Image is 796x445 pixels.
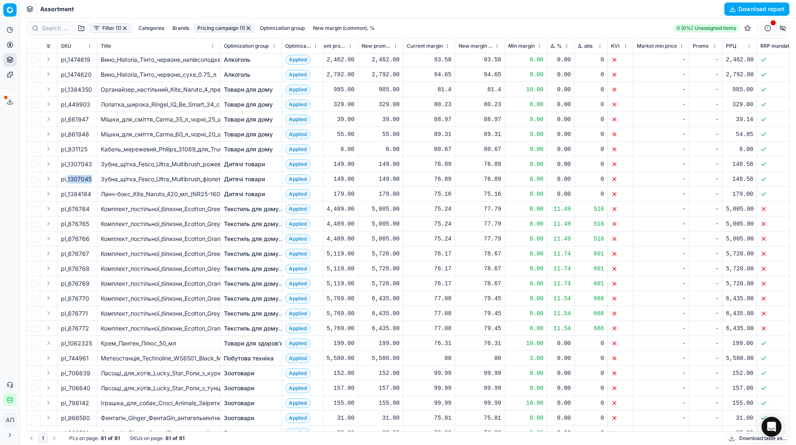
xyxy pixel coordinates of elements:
[61,160,92,168] span: pl_1307043
[578,43,592,49] span: Δ, abs
[459,250,501,258] div: 78.67
[313,250,354,258] div: 5,119.00
[44,233,53,243] button: Expand
[551,56,571,64] div: 0.00
[762,417,781,437] div: Open Intercom Messenger
[362,205,400,213] div: 5,005.00
[407,56,451,64] div: 93.58
[508,265,544,273] div: 8.00
[362,280,400,288] div: 5,720.00
[44,114,53,124] button: Expand
[459,115,501,124] div: 88.97
[578,160,604,168] div: 0
[637,85,686,94] div: -
[101,205,217,213] div: Комплект_постільної_білизни_Ecotton_Green_Полісатин_полуторний_(24558)
[551,235,571,243] div: 11.49
[407,265,451,273] div: 76.17
[313,220,354,228] div: 4,489.00
[637,71,686,79] div: -
[508,43,535,49] span: Min margin
[459,43,493,49] span: New margin (common), %
[313,235,354,243] div: 4,489.00
[44,428,53,438] button: Expand
[101,250,217,258] div: Комплект_постільної_білизни_Ecotton_Green_Полісатин_двоспальний_(24554)
[313,145,354,153] div: 6.00
[61,175,92,183] span: pl_1307045
[693,205,719,213] div: -
[407,280,451,288] div: 76.17
[310,23,378,33] button: New margin (common), %
[362,250,400,258] div: 5,720.00
[726,190,753,198] div: 179.00
[578,190,604,198] div: 0
[459,160,501,168] div: 76.89
[551,85,571,94] div: 0.00
[224,235,279,243] a: Текстиль для дому
[285,174,311,184] span: Applied
[726,433,789,443] button: Download table as...
[551,100,571,109] div: 0.00
[551,280,571,288] div: 11.74
[508,100,544,109] div: 8.00
[101,175,217,183] div: Зубна_щітка_Fesco_Ultra_Multibrush_фіолетова
[44,413,53,423] button: Expand
[44,353,53,363] button: Expand
[693,56,719,64] div: -
[637,145,686,153] div: -
[637,250,686,258] div: -
[726,160,753,168] div: 148.58
[44,383,53,393] button: Expand
[508,71,544,79] div: 8.00
[726,220,753,228] div: 5,005.00
[224,354,274,362] a: Побутова техніка
[224,190,265,198] a: Дитячі товари
[362,71,400,79] div: 2,792.00
[637,205,686,213] div: -
[285,114,311,124] span: Applied
[693,160,719,168] div: -
[44,308,53,318] button: Expand
[44,293,53,303] button: Expand
[508,190,544,198] div: 8.00
[578,235,604,243] div: 516
[726,175,753,183] div: 148.58
[508,160,544,168] div: 8.00
[44,263,53,273] button: Expand
[551,130,571,139] div: 0.00
[224,115,273,124] a: Товари для дому
[726,43,736,49] span: РРЦ
[578,280,604,288] div: 601
[693,220,719,228] div: -
[101,435,106,442] strong: 81
[224,369,254,377] a: Зоотовари
[61,190,91,198] span: pl_1384184
[313,160,354,168] div: 149.00
[637,190,686,198] div: -
[101,160,217,168] div: Зубна_щітка_Fesco_Ultra_Multibrush_рожева
[44,368,53,378] button: Expand
[135,23,167,33] button: Categories
[407,43,443,49] span: Current margin
[693,85,719,94] div: -
[224,145,273,153] a: Товари для дому
[224,71,250,79] a: Алкоголь
[44,174,53,184] button: Expand
[459,220,501,228] div: 77.79
[313,175,354,183] div: 149.00
[726,205,753,213] div: 5,005.00
[61,85,92,94] span: pl_1384350
[578,205,604,213] div: 516
[362,145,400,153] div: 6.00
[693,145,719,153] div: -
[224,43,269,49] span: Optimization group
[101,235,217,243] div: Комплект_постільної_білизни_Ecotton_Orange_Полісатин_полуторний_(24560)
[61,43,71,49] span: SKU
[508,280,544,288] div: 8.00
[551,265,571,273] div: 11.74
[61,265,90,273] span: pl_676768
[224,324,279,333] a: Текстиль для дому
[44,144,53,154] button: Expand
[693,235,719,243] div: -
[61,294,89,303] span: pl_676770
[508,250,544,258] div: 8.00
